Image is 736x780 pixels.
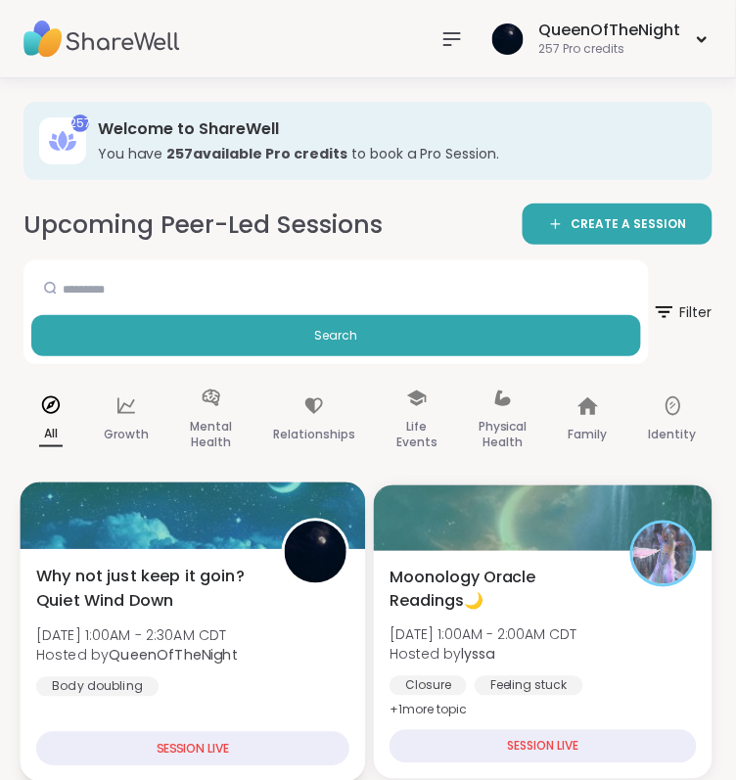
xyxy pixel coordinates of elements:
[475,676,583,696] div: Feeling stuck
[315,327,358,344] span: Search
[98,144,685,163] h3: You have to book a Pro Session.
[653,289,713,336] span: Filter
[390,645,577,665] span: Hosted by
[166,144,347,163] b: 257 available Pro credit s
[649,423,697,446] p: Identity
[633,524,694,584] img: lyssa
[36,625,238,645] span: [DATE] 1:00AM - 2:30AM CDT
[653,260,713,364] button: Filter
[104,423,149,446] p: Growth
[71,115,89,132] div: 257
[190,415,232,454] p: Mental Health
[461,645,494,665] b: lyssa
[390,676,467,696] div: Closure
[492,23,524,55] img: QueenOfTheNight
[39,422,63,447] p: All
[36,645,238,665] span: Hosted by
[36,677,159,697] div: Body doubling
[23,5,180,73] img: ShareWell Nav Logo
[36,732,349,766] div: SESSION LIVE
[390,625,577,645] span: [DATE] 1:00AM - 2:00AM CDT
[273,423,355,446] p: Relationships
[285,522,346,583] img: QueenOfTheNight
[479,415,528,454] p: Physical Health
[538,20,680,41] div: QueenOfTheNight
[390,567,609,614] span: Moonology Oracle Readings🌙
[569,423,608,446] p: Family
[390,730,697,763] div: SESSION LIVE
[98,118,685,140] h3: Welcome to ShareWell
[396,415,437,454] p: Life Events
[23,207,383,242] h2: Upcoming Peer-Led Sessions
[31,315,641,356] button: Search
[523,204,713,245] a: CREATE A SESSION
[109,645,238,665] b: QueenOfTheNight
[538,41,680,58] div: 257 Pro credits
[36,566,259,614] span: Why not just keep it goin? Quiet Wind Down
[572,216,687,233] span: CREATE A SESSION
